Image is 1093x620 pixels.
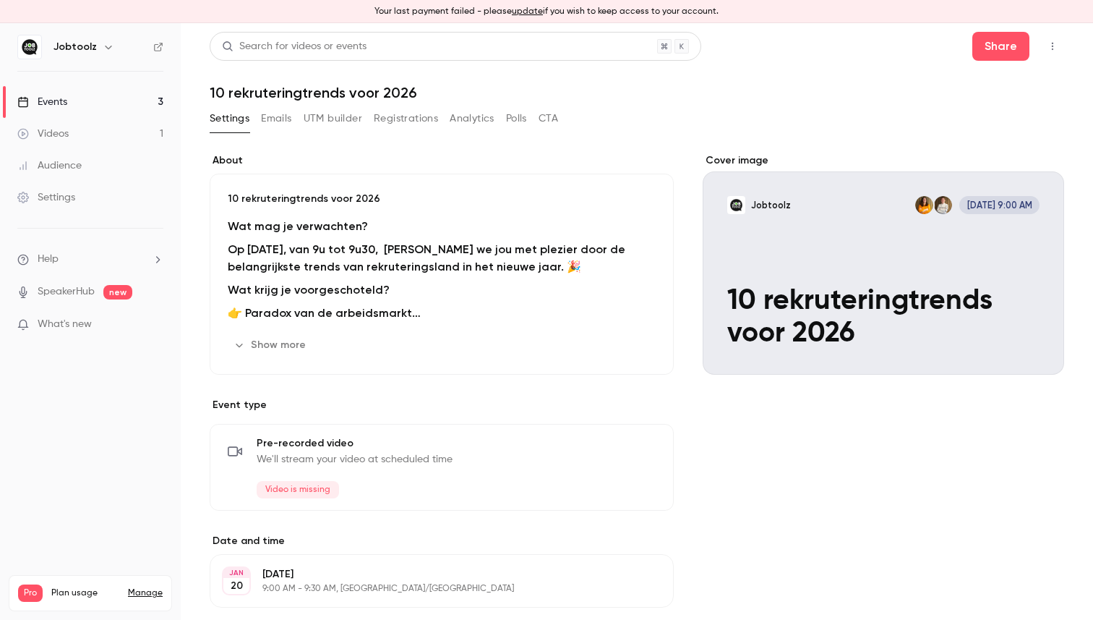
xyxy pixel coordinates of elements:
[222,39,367,54] div: Search for videos or events
[210,398,674,412] p: Event type
[257,452,453,467] span: We'll stream your video at scheduled time
[38,317,92,332] span: What's new
[374,107,438,130] button: Registrations
[231,579,243,593] p: 20
[210,84,1064,101] h1: 10 rekruteringtrends voor 2026
[17,127,69,141] div: Videos
[228,334,314,357] button: Show more
[304,107,362,130] button: UTM builder
[262,583,597,595] p: 9:00 AM - 9:30 AM, [GEOGRAPHIC_DATA]/[GEOGRAPHIC_DATA]
[223,568,249,578] div: JAN
[374,5,719,18] p: Your last payment failed - please if you wish to keep access to your account.
[17,158,82,173] div: Audience
[128,587,163,599] a: Manage
[262,567,597,582] p: [DATE]
[17,95,67,109] div: Events
[17,252,163,267] li: help-dropdown-opener
[261,107,291,130] button: Emails
[53,40,97,54] h6: Jobtoolz
[506,107,527,130] button: Polls
[228,218,656,235] h4: Wat mag je verwachten?
[210,534,674,548] label: Date and time
[210,153,674,168] label: About
[257,481,339,498] span: Video is missing
[18,585,43,602] span: Pro
[703,153,1064,168] label: Cover image
[228,305,656,322] h4: 👉 Paradox van de arbeidsmarkt
[228,281,656,299] h4: Wat krijg je voorgeschoteld?
[972,32,1029,61] button: Share
[228,241,656,276] h4: Op [DATE], van 9u tot 9u30, [PERSON_NAME] we jou met plezier door de belangrijkste trends van rek...
[38,252,59,267] span: Help
[17,190,75,205] div: Settings
[450,107,494,130] button: Analytics
[103,285,132,300] span: new
[51,587,119,599] span: Plan usage
[210,107,249,130] button: Settings
[257,436,453,451] span: Pre-recorded video
[539,107,558,130] button: CTA
[18,35,41,59] img: Jobtoolz
[512,5,543,18] button: update
[38,284,95,300] a: SpeakerHub
[703,153,1064,375] section: Cover image
[228,192,656,206] p: 10 rekruteringtrends voor 2026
